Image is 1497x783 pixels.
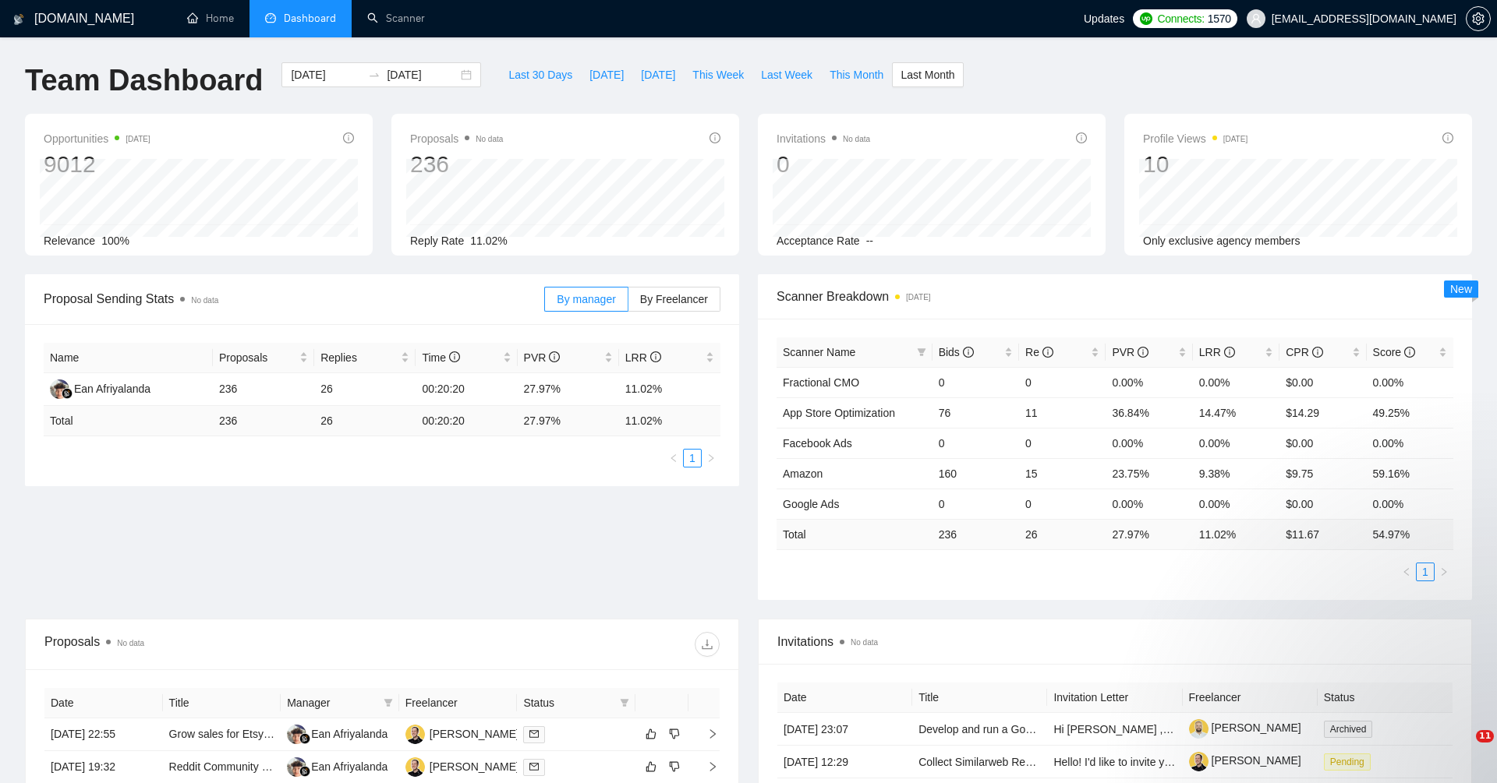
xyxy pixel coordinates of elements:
li: Next Page [702,449,720,467]
h1: Team Dashboard [25,62,263,99]
span: right [706,453,716,463]
button: like [642,757,660,776]
td: 0 [1019,367,1106,397]
img: gigradar-bm.png [62,388,73,399]
span: info-circle [710,132,720,143]
td: $9.75 [1279,458,1366,488]
span: This Month [830,66,883,83]
div: Ean Afriyalanda [311,725,388,742]
span: dashboard [265,12,276,23]
span: 1570 [1208,10,1231,27]
td: Grow sales for Etsy and Amazon product [163,718,281,751]
button: Last Week [752,62,821,87]
span: info-circle [1442,132,1453,143]
a: [PERSON_NAME] [1189,754,1301,767]
td: 0.00% [1193,488,1279,519]
img: c1FsMtjT7JW5GOZaLTXjhB2AJTNAMOogtjyTzHllroai8o8aPR7-elY9afEzl60I9x [1189,719,1209,739]
td: 0 [933,428,1019,458]
td: 0.00% [1367,428,1453,458]
a: searchScanner [367,12,425,25]
span: Updates [1084,12,1124,25]
a: Develop and run a Google Ads campaign to Drive Probiotic Sales via Ecommerce [918,723,1312,735]
button: Last 30 Days [500,62,581,87]
th: Proposals [213,343,314,373]
div: [PERSON_NAME] [430,758,519,775]
th: Replies [314,343,416,373]
span: info-circle [1404,347,1415,358]
span: 11 [1476,730,1494,742]
span: info-circle [1042,347,1053,358]
button: download [695,632,720,657]
span: No data [851,638,878,647]
a: AU[PERSON_NAME] [405,727,519,739]
span: Scanner Name [783,346,855,358]
td: 0 [933,367,1019,397]
span: By Freelancer [640,293,708,305]
span: Relevance [44,235,95,247]
img: AU [405,757,425,777]
td: [DATE] 23:07 [777,713,912,746]
td: 236 [213,406,314,436]
span: left [1402,567,1411,577]
td: Total [44,406,213,436]
td: 26 [1019,519,1106,549]
li: 1 [683,449,702,467]
img: gigradar-bm.png [299,766,310,777]
input: End date [387,66,458,83]
a: EAEan Afriyalanda [50,382,150,394]
td: $0.00 [1279,428,1366,458]
span: like [646,760,656,773]
span: download [695,638,719,651]
button: like [642,725,660,743]
span: setting [1467,12,1490,25]
span: LRR [625,351,661,364]
td: 11.02 % [1193,519,1279,549]
td: 236 [933,519,1019,549]
td: 23.75% [1106,458,1192,488]
span: mail [529,729,539,739]
td: 54.97 % [1367,519,1453,549]
td: 0 [933,488,1019,519]
a: 1 [1417,563,1434,580]
span: filter [914,340,929,364]
li: Next Page [1435,563,1453,581]
button: Last Month [892,62,963,87]
th: Date [44,688,163,718]
button: [DATE] [632,62,684,87]
img: EA [50,379,69,399]
span: Connects: [1157,10,1204,27]
button: dislike [665,757,684,776]
span: Scanner Breakdown [777,287,1453,306]
td: Total [777,519,933,549]
td: 14.47% [1193,397,1279,428]
span: swap-right [368,69,380,81]
td: 0.00% [1106,367,1192,397]
li: 1 [1416,563,1435,581]
span: Manager [287,694,377,711]
input: Start date [291,66,362,83]
span: Proposals [410,129,503,148]
th: Title [912,682,1047,713]
a: 1 [684,450,701,467]
div: Ean Afriyalanda [311,758,388,775]
td: 160 [933,458,1019,488]
a: EAEan Afriyalanda [287,727,388,739]
img: c1ggvvhzv4-VYMujOMOeOswYtvAL14zAbBpnZO27jdux1vhE7U7LNSvn5vVbCRVgMS [1189,752,1209,771]
span: info-circle [650,351,661,362]
img: upwork-logo.png [1140,12,1152,25]
a: [PERSON_NAME] [1189,721,1301,734]
img: EA [287,757,306,777]
span: 11.02% [470,235,507,247]
td: Develop and run a Google Ads campaign to Drive Probiotic Sales via Ecommerce [912,713,1047,746]
span: Proposal Sending Stats [44,289,544,309]
td: $14.29 [1279,397,1366,428]
a: AU[PERSON_NAME] [405,760,519,772]
td: 11.02 % [619,406,720,436]
a: Reddit Community Educator for eCommerce SaaS [169,760,414,773]
span: right [1439,567,1449,577]
td: 0.00% [1367,367,1453,397]
td: 9.38% [1193,458,1279,488]
th: Manager [281,688,399,718]
div: 236 [410,150,503,179]
td: 0.00% [1193,367,1279,397]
